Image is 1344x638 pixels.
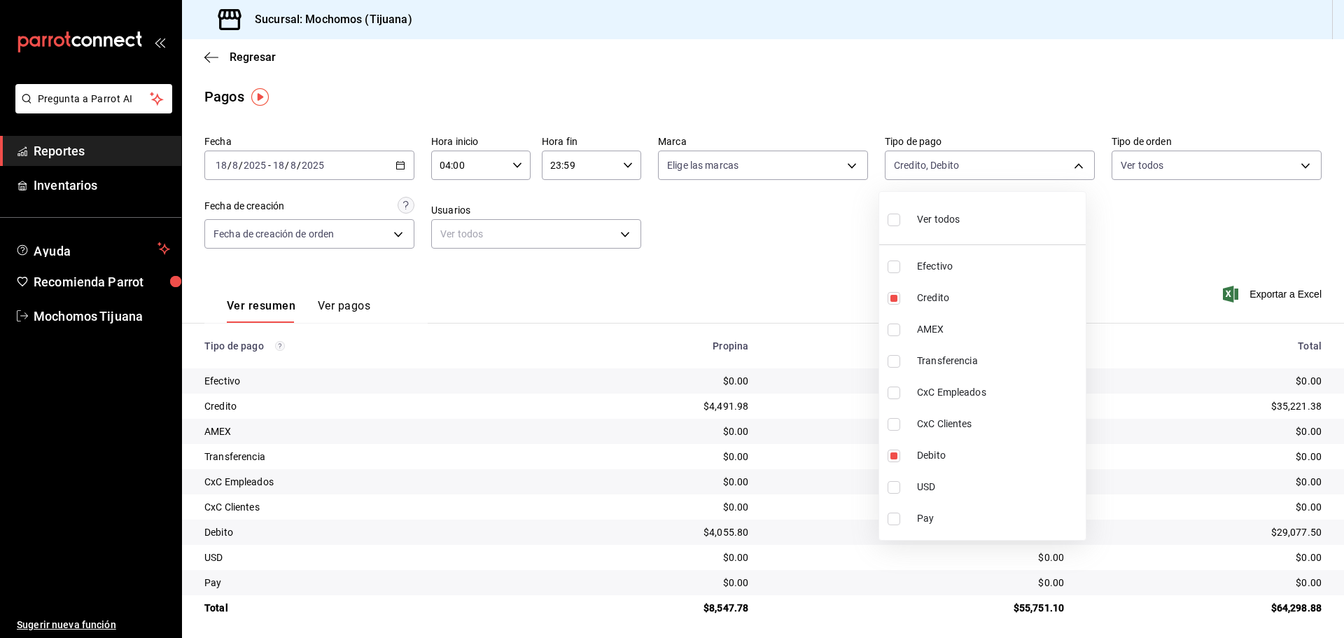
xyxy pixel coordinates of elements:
[917,448,1080,463] span: Debito
[917,511,1080,526] span: Pay
[917,354,1080,368] span: Transferencia
[917,480,1080,494] span: USD
[917,259,1080,274] span: Efectivo
[917,385,1080,400] span: CxC Empleados
[917,417,1080,431] span: CxC Clientes
[917,322,1080,337] span: AMEX
[251,88,269,106] img: Tooltip marker
[917,291,1080,305] span: Credito
[917,212,960,227] span: Ver todos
